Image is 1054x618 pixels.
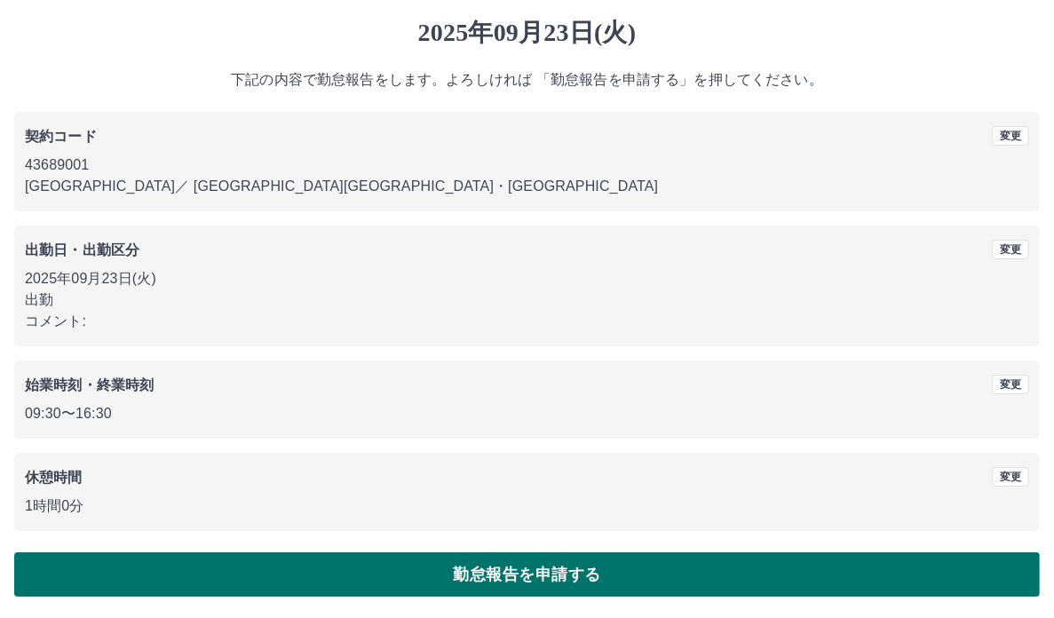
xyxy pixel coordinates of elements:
button: 勤怠報告を申請する [14,552,1040,597]
b: 休憩時間 [25,470,83,485]
p: 09:30 〜 16:30 [25,403,1029,424]
h1: 2025年09月23日(火) [14,18,1040,48]
p: 43689001 [25,154,1029,176]
button: 変更 [992,375,1029,394]
p: コメント: [25,311,1029,332]
button: 変更 [992,126,1029,146]
b: 出勤日・出勤区分 [25,242,139,257]
p: 2025年09月23日(火) [25,268,1029,289]
b: 始業時刻・終業時刻 [25,377,154,392]
button: 変更 [992,240,1029,259]
b: 契約コード [25,129,97,144]
p: 下記の内容で勤怠報告をします。よろしければ 「勤怠報告を申請する」を押してください。 [14,69,1040,91]
p: 1時間0分 [25,495,1029,517]
p: [GEOGRAPHIC_DATA] ／ [GEOGRAPHIC_DATA][GEOGRAPHIC_DATA]・[GEOGRAPHIC_DATA] [25,176,1029,197]
button: 変更 [992,467,1029,487]
p: 出勤 [25,289,1029,311]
